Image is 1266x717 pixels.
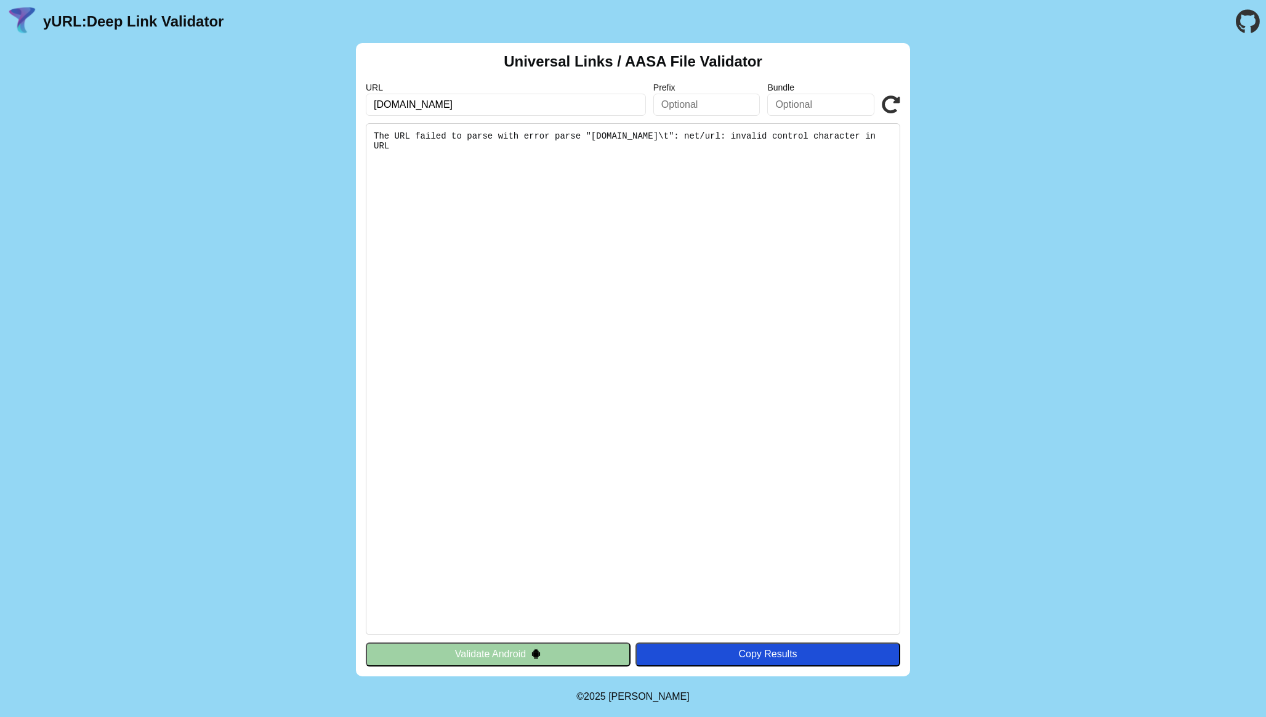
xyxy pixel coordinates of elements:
label: Prefix [653,83,760,92]
footer: © [576,676,689,717]
a: Michael Ibragimchayev's Personal Site [608,691,690,702]
label: URL [366,83,646,92]
img: droidIcon.svg [531,649,541,659]
input: Optional [767,94,874,116]
span: 2025 [584,691,606,702]
a: yURL:Deep Link Validator [43,13,224,30]
button: Copy Results [635,642,900,666]
div: Copy Results [642,649,894,660]
label: Bundle [767,83,874,92]
button: Validate Android [366,642,631,666]
input: Optional [653,94,760,116]
h2: Universal Links / AASA File Validator [504,53,762,70]
input: Required [366,94,646,116]
img: yURL Logo [6,6,38,38]
pre: The URL failed to parse with error parse "[DOMAIN_NAME]\t": net/url: invalid control character in... [366,123,900,635]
